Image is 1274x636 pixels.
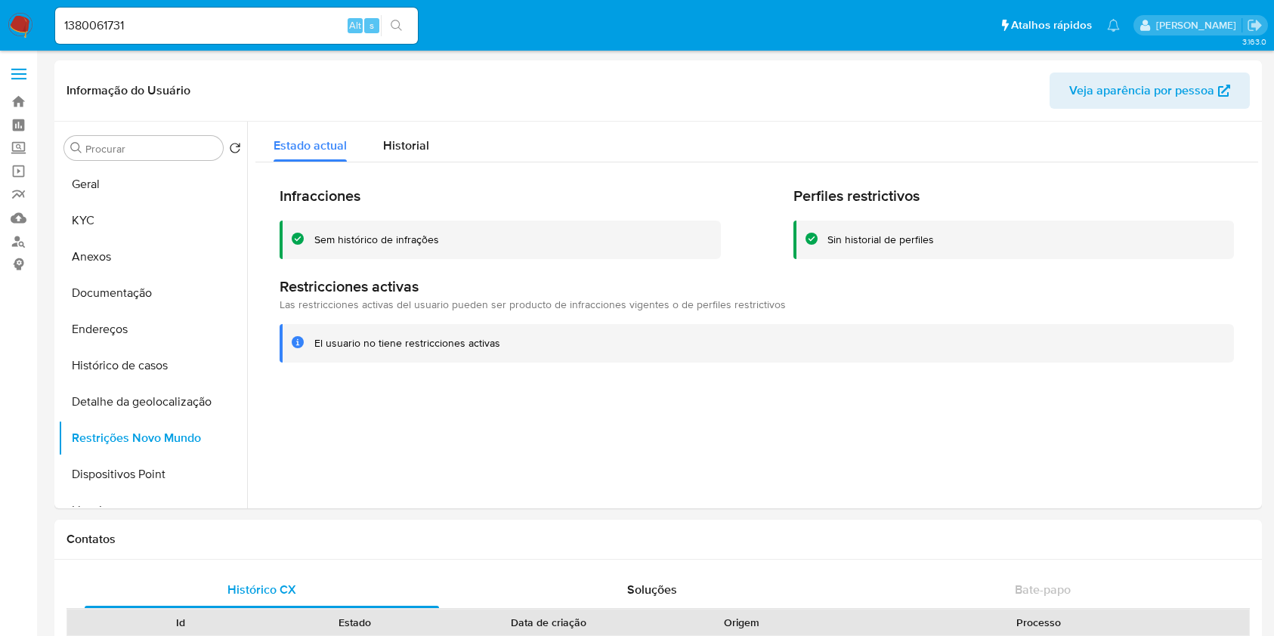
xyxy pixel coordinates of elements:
button: Restrições Novo Mundo [58,420,247,456]
h1: Contatos [66,532,1250,547]
button: Geral [58,166,247,202]
p: lucas.barboza@mercadolivre.com [1156,18,1242,32]
button: Anexos [58,239,247,275]
button: Procurar [70,142,82,154]
span: Veja aparência por pessoa [1069,73,1214,109]
div: Data de criação [453,615,644,630]
input: Pesquise usuários ou casos... [55,16,418,36]
button: Endereços [58,311,247,347]
button: Veja aparência por pessoa [1050,73,1250,109]
span: s [370,18,374,32]
button: Detalhe da geolocalização [58,384,247,420]
button: search-icon [381,15,412,36]
span: Atalhos rápidos [1011,17,1092,33]
button: KYC [58,202,247,239]
button: Lista Interna [58,492,247,529]
button: Documentação [58,275,247,311]
button: Dispositivos Point [58,456,247,492]
button: Histórico de casos [58,347,247,384]
button: Retornar ao pedido padrão [229,142,241,159]
h1: Informação do Usuário [66,83,190,98]
span: Alt [349,18,361,32]
span: Bate-papo [1015,581,1071,598]
a: Notificações [1107,19,1120,32]
div: Origem [665,615,818,630]
span: Soluções [627,581,677,598]
div: Estado [279,615,432,630]
span: Histórico CX [227,581,296,598]
div: Id [104,615,258,630]
input: Procurar [85,142,217,156]
a: Sair [1247,17,1263,33]
div: Processo [840,615,1238,630]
